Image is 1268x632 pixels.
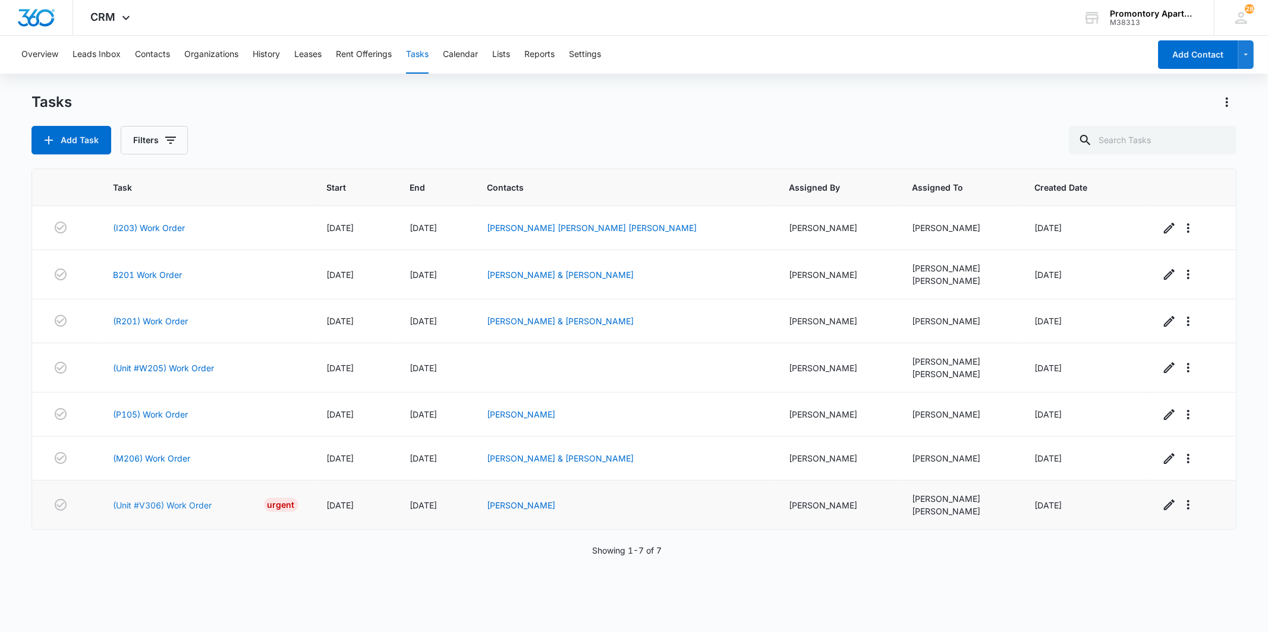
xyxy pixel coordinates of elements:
[912,181,989,194] span: Assigned To
[327,453,354,463] span: [DATE]
[1069,126,1236,154] input: Search Tasks
[327,363,354,373] span: [DATE]
[789,362,883,374] div: [PERSON_NAME]
[912,505,1006,517] div: [PERSON_NAME]
[487,270,634,280] a: [PERSON_NAME] & [PERSON_NAME]
[336,36,392,74] button: Rent Offerings
[410,316,437,326] span: [DATE]
[912,315,1006,327] div: [PERSON_NAME]
[410,363,437,373] span: [DATE]
[487,453,634,463] a: [PERSON_NAME] & [PERSON_NAME]
[492,36,510,74] button: Lists
[487,316,634,326] a: [PERSON_NAME] & [PERSON_NAME]
[1034,409,1062,419] span: [DATE]
[253,36,280,74] button: History
[487,409,555,419] a: [PERSON_NAME]
[487,500,555,510] a: [PERSON_NAME]
[912,274,1006,287] div: [PERSON_NAME]
[410,453,437,463] span: [DATE]
[1034,270,1062,280] span: [DATE]
[789,408,883,421] div: [PERSON_NAME]
[912,222,1006,234] div: [PERSON_NAME]
[912,452,1006,464] div: [PERSON_NAME]
[789,315,883,327] div: [PERSON_NAME]
[1034,316,1062,326] span: [DATE]
[410,223,437,233] span: [DATE]
[592,544,662,557] p: Showing 1-7 of 7
[789,499,883,511] div: [PERSON_NAME]
[91,11,116,23] span: CRM
[21,36,58,74] button: Overview
[113,452,190,464] a: (M206) Work Order
[912,368,1006,380] div: [PERSON_NAME]
[1034,500,1062,510] span: [DATE]
[410,270,437,280] span: [DATE]
[294,36,322,74] button: Leases
[327,223,354,233] span: [DATE]
[264,498,298,512] div: Urgent
[113,499,212,511] a: (Unit #V306) Work Order
[1034,363,1062,373] span: [DATE]
[1110,9,1197,18] div: account name
[912,492,1006,505] div: [PERSON_NAME]
[121,126,188,154] button: Filters
[1217,93,1236,112] button: Actions
[327,270,354,280] span: [DATE]
[327,409,354,419] span: [DATE]
[113,268,182,281] a: B201 Work Order
[789,222,883,234] div: [PERSON_NAME]
[912,355,1006,368] div: [PERSON_NAME]
[1034,223,1062,233] span: [DATE]
[135,36,170,74] button: Contacts
[410,409,437,419] span: [DATE]
[524,36,555,74] button: Reports
[912,262,1006,274] div: [PERSON_NAME]
[443,36,478,74] button: Calendar
[327,316,354,326] span: [DATE]
[113,315,188,327] a: (R201) Work Order
[327,500,354,510] span: [DATE]
[1034,453,1062,463] span: [DATE]
[184,36,238,74] button: Organizations
[113,181,281,194] span: Task
[789,181,866,194] span: Assigned By
[32,126,111,154] button: Add Task
[1245,4,1254,14] span: 28
[410,500,437,510] span: [DATE]
[789,452,883,464] div: [PERSON_NAME]
[789,268,883,281] div: [PERSON_NAME]
[32,93,72,111] h1: Tasks
[113,408,188,421] a: (P105) Work Order
[73,36,121,74] button: Leads Inbox
[1110,18,1197,27] div: account id
[487,181,743,194] span: Contacts
[487,223,697,233] a: [PERSON_NAME] [PERSON_NAME] [PERSON_NAME]
[912,408,1006,421] div: [PERSON_NAME]
[569,36,601,74] button: Settings
[410,181,441,194] span: End
[406,36,429,74] button: Tasks
[1158,40,1238,69] button: Add Contact
[113,362,214,374] a: (Unit #W205) Work Order
[1034,181,1113,194] span: Created Date
[1245,4,1254,14] div: notifications count
[327,181,364,194] span: Start
[113,222,185,234] a: (I203) Work Order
